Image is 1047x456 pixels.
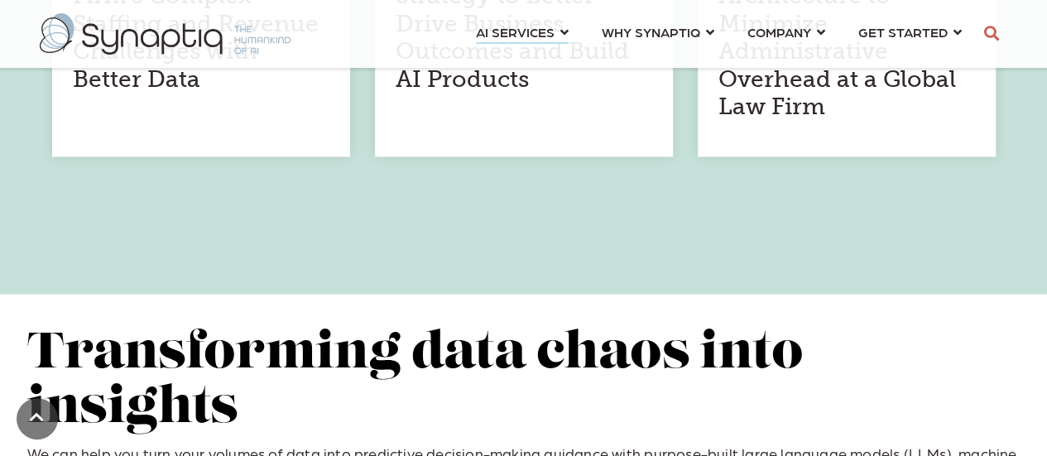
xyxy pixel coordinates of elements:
[858,21,948,43] span: GET STARTED
[858,17,962,47] a: GET STARTED
[476,21,555,43] span: AI SERVICES
[747,17,825,47] a: COMPANY
[459,4,978,64] nav: menu
[602,17,714,47] a: WHY SYNAPTIQ
[40,13,291,55] img: synaptiq logo-2
[747,21,811,43] span: COMPANY
[602,21,700,43] span: WHY SYNAPTIQ
[476,17,569,47] a: AI SERVICES
[437,218,611,261] iframe: Embedded CTA
[27,327,1021,436] h2: Transforming data chaos into insights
